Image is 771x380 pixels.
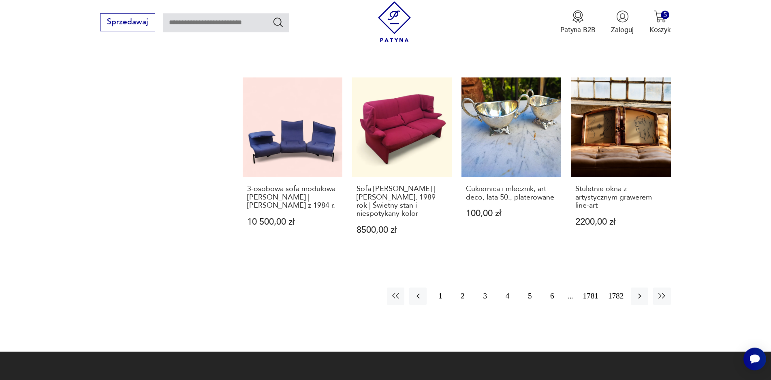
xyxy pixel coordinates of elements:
[357,185,448,218] h3: Sofa [PERSON_NAME] | [PERSON_NAME], 1989 rok | Świetny stan i niespotykany kolor
[611,25,634,34] p: Zaloguj
[649,25,671,34] p: Koszyk
[560,10,596,34] button: Patyna B2B
[575,218,666,226] p: 2200,00 zł
[572,10,584,23] img: Ikona medalu
[575,185,666,210] h3: Stuletnie okna z artystycznym grawerem line-art
[521,288,538,305] button: 5
[454,288,472,305] button: 2
[571,77,671,253] a: Stuletnie okna z artystycznym grawerem line-artStuletnie okna z artystycznym grawerem line-art220...
[100,13,155,31] button: Sprzedawaj
[431,288,449,305] button: 1
[272,16,284,28] button: Szukaj
[543,288,561,305] button: 6
[100,19,155,26] a: Sprzedawaj
[661,11,669,19] div: 5
[352,77,452,253] a: Sofa Cassina Portovenere | Vico Magistretti, 1989 rok | Świetny stan i niespotykany kolorSofa [PE...
[466,185,557,202] h3: Cukiernica i mlecznik, art deco, lata 50., platerowane
[611,10,634,34] button: Zaloguj
[476,288,494,305] button: 3
[499,288,516,305] button: 4
[581,288,601,305] button: 1781
[743,348,766,370] iframe: Smartsupp widget button
[649,10,671,34] button: 5Koszyk
[243,77,342,253] a: 3-osobowa sofa modułowa Cassina Veranda | Vico Magistretti z 1984 r.3-osobowa sofa modułowa [PERS...
[606,288,626,305] button: 1782
[654,10,666,23] img: Ikona koszyka
[616,10,629,23] img: Ikonka użytkownika
[374,1,415,42] img: Patyna - sklep z meblami i dekoracjami vintage
[466,209,557,218] p: 100,00 zł
[247,218,338,226] p: 10 500,00 zł
[247,185,338,210] h3: 3-osobowa sofa modułowa [PERSON_NAME] | [PERSON_NAME] z 1984 r.
[560,10,596,34] a: Ikona medaluPatyna B2B
[560,25,596,34] p: Patyna B2B
[461,77,561,253] a: Cukiernica i mlecznik, art deco, lata 50., platerowaneCukiernica i mlecznik, art deco, lata 50., ...
[357,226,448,234] p: 8500,00 zł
